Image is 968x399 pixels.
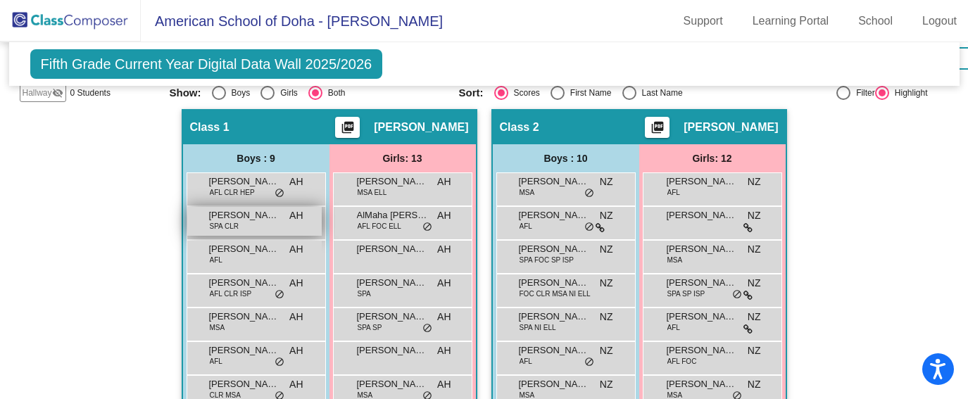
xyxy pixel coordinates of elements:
span: [PERSON_NAME]-Kiss [357,276,427,290]
div: Boys : 10 [493,144,639,172]
span: NZ [748,343,761,358]
mat-icon: visibility_off [52,87,63,99]
span: [PERSON_NAME] [667,343,737,357]
a: School [847,10,904,32]
span: MSA [667,255,683,265]
span: [PERSON_NAME] [209,175,279,189]
div: Both [322,87,346,99]
span: MSA [210,322,225,333]
span: [PERSON_NAME] [519,343,589,357]
span: [PERSON_NAME] [519,175,589,189]
span: [PERSON_NAME] [209,377,279,391]
span: 0 Students [70,87,111,99]
span: NZ [748,242,761,257]
span: NZ [748,276,761,291]
a: Support [672,10,734,32]
a: Learning Portal [741,10,841,32]
span: AH [437,175,451,189]
mat-icon: picture_as_pdf [339,120,356,140]
span: AH [437,242,451,257]
span: NZ [600,377,613,392]
span: Class 2 [500,120,539,134]
span: [PERSON_NAME] [519,276,589,290]
span: AFL [210,356,222,367]
span: [PERSON_NAME] [357,242,427,256]
span: do_not_disturb_alt [275,289,284,300]
span: AH [289,208,303,223]
span: AH [437,343,451,358]
span: AFL [210,255,222,265]
span: Fifth Grade Current Year Digital Data Wall 2025/2026 [30,49,383,79]
span: do_not_disturb_alt [422,222,432,233]
span: [PERSON_NAME] [374,120,468,134]
span: [PERSON_NAME] [357,343,427,357]
span: [PERSON_NAME] [667,310,737,324]
span: do_not_disturb_alt [732,289,742,300]
span: Sort: [459,87,484,99]
span: [PERSON_NAME] [519,377,589,391]
span: SPA SP [358,322,382,333]
span: [PERSON_NAME] [PERSON_NAME] [519,242,589,256]
div: Boys [226,87,251,99]
span: do_not_disturb_alt [275,188,284,199]
div: First Name [565,87,612,99]
mat-icon: picture_as_pdf [649,120,666,140]
span: [PERSON_NAME] [357,310,427,324]
span: AFL [520,356,532,367]
span: MSA [520,187,535,198]
span: SPA FOC SP ISP [520,255,574,265]
div: Highlight [889,87,928,99]
span: SPA CLR [210,221,239,232]
span: [PERSON_NAME] [667,276,737,290]
span: [PERSON_NAME] [519,310,589,324]
span: AFL FOC ELL [358,221,401,232]
span: do_not_disturb_alt [584,222,594,233]
span: [PERSON_NAME] [519,208,589,222]
span: FOC CLR MSA NI ELL [520,289,591,299]
span: NZ [600,208,613,223]
span: AH [289,343,303,358]
span: AH [289,242,303,257]
button: Print Students Details [335,117,360,138]
span: AH [289,310,303,324]
span: AFL [667,187,680,198]
span: [PERSON_NAME] [209,242,279,256]
div: Scores [508,87,540,99]
span: [PERSON_NAME] [684,120,778,134]
span: NZ [748,310,761,324]
span: AH [437,208,451,223]
span: NZ [748,208,761,223]
span: NZ [600,175,613,189]
span: do_not_disturb_alt [422,323,432,334]
span: NZ [600,310,613,324]
button: Print Students Details [645,117,670,138]
span: [PERSON_NAME] [667,208,737,222]
span: do_not_disturb_alt [275,357,284,368]
span: AFL [520,221,532,232]
span: AlMaha [PERSON_NAME] [357,208,427,222]
span: SPA NI ELL [520,322,556,333]
span: AH [289,175,303,189]
span: [PERSON_NAME] [209,208,279,222]
mat-radio-group: Select an option [170,86,448,100]
span: NZ [748,175,761,189]
span: [PERSON_NAME] [357,377,427,391]
span: MSA ELL [358,187,387,198]
span: AH [437,276,451,291]
a: Logout [911,10,968,32]
span: AH [437,310,451,324]
span: AFL CLR HEP [210,187,255,198]
span: NZ [600,343,613,358]
span: NZ [600,276,613,291]
span: SPA SP ISP [667,289,705,299]
span: do_not_disturb_alt [584,188,594,199]
span: AFL [667,322,680,333]
span: Hallway [23,87,52,99]
span: Class 1 [190,120,230,134]
span: NZ [748,377,761,392]
span: AFL FOC [667,356,697,367]
div: Filter [850,87,875,99]
span: AH [437,377,451,392]
div: Girls: 12 [639,144,786,172]
span: [PERSON_NAME] [357,175,427,189]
